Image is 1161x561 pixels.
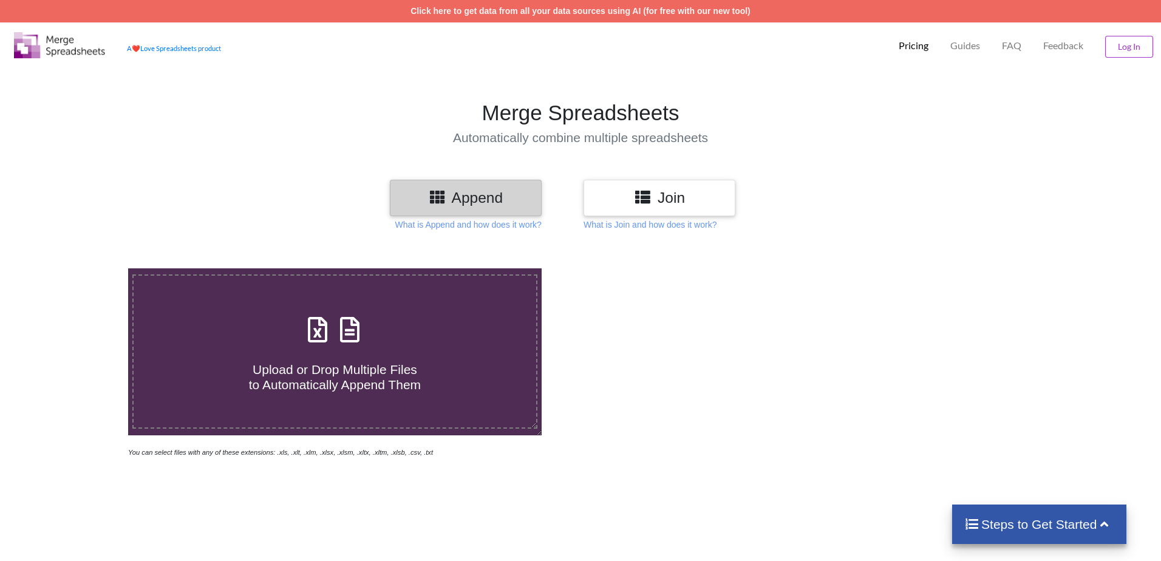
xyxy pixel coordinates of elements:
p: Guides [950,39,980,52]
h3: Append [399,189,533,206]
h4: Steps to Get Started [964,517,1114,532]
button: Log In [1105,36,1153,58]
span: Upload or Drop Multiple Files to Automatically Append Them [249,362,421,392]
i: You can select files with any of these extensions: .xls, .xlt, .xlm, .xlsx, .xlsm, .xltx, .xltm, ... [128,449,433,456]
h3: Join [593,189,726,206]
span: Feedback [1043,41,1083,50]
a: Click here to get data from all your data sources using AI (for free with our new tool) [410,6,751,16]
a: AheartLove Spreadsheets product [127,44,221,52]
p: Pricing [899,39,928,52]
p: What is Join and how does it work? [584,219,717,231]
img: Logo.png [14,32,105,58]
p: What is Append and how does it work? [395,219,542,231]
p: FAQ [1002,39,1021,52]
span: heart [132,44,140,52]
